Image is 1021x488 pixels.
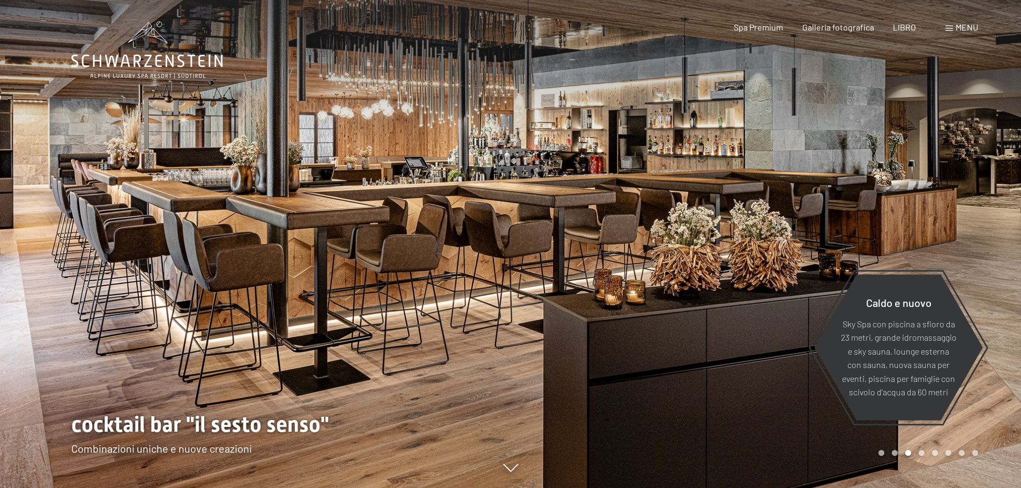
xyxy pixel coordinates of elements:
[875,450,978,456] div: Paginazione carosello
[893,22,916,32] a: LIBRO
[972,450,978,456] div: Carousel Page 8
[734,22,783,32] a: Spa Premium
[841,318,957,397] font: Sky Spa con piscina a sfioro da 23 metri, grande idromassaggio e sky sauna, lounge esterna con sa...
[932,450,938,456] div: Carousel Page 5
[919,450,925,456] div: Carousel Page 4
[959,450,965,456] div: Carousel Page 7
[892,450,898,456] div: Carousel Page 2
[866,296,931,309] font: Caldo e nuovo
[814,274,983,421] a: Caldo e nuovo Sky Spa con piscina a sfioro da 23 metri, grande idromassaggio e sky sauna, lounge ...
[945,450,951,456] div: Carousel Page 6
[905,450,911,456] div: Carousel Page 3 (Current Slide)
[802,22,874,32] a: Galleria fotografica
[878,450,884,456] div: Carousel Page 1
[956,22,978,32] font: menu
